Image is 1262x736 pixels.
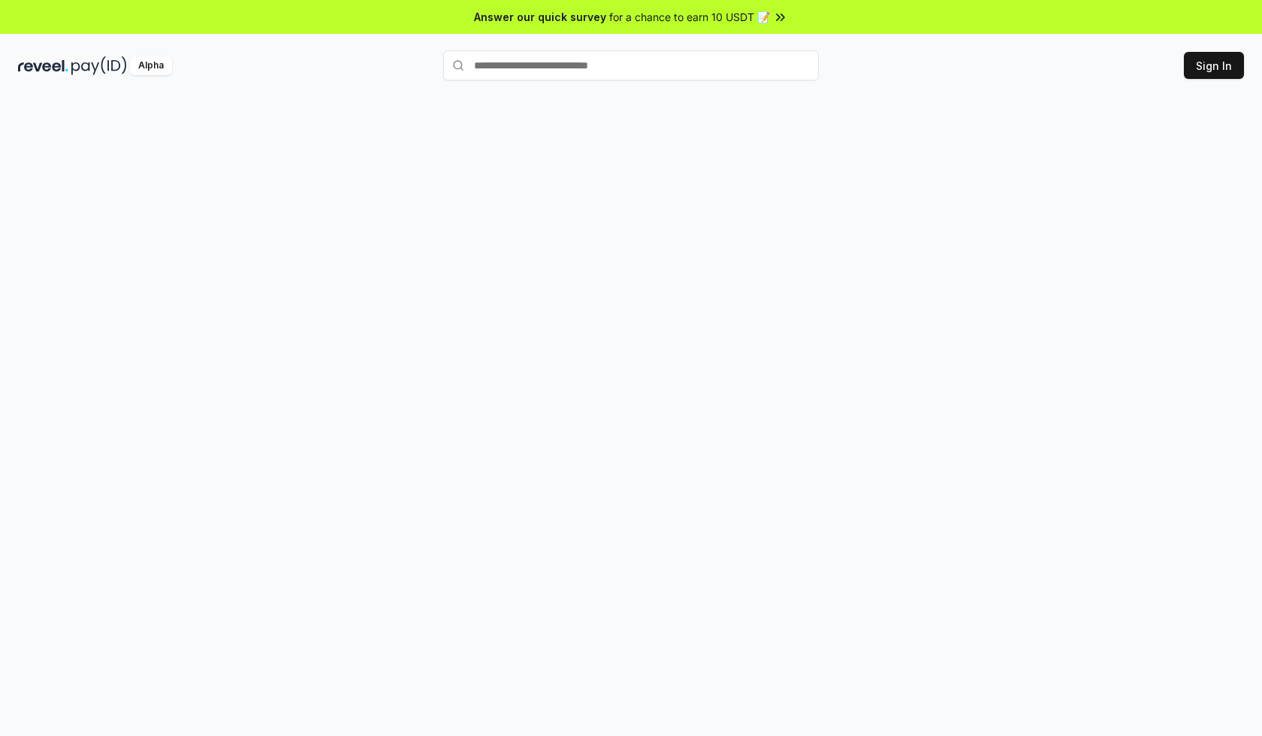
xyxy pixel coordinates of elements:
[1184,52,1244,79] button: Sign In
[474,9,606,25] span: Answer our quick survey
[609,9,770,25] span: for a chance to earn 10 USDT 📝
[71,56,127,75] img: pay_id
[18,56,68,75] img: reveel_dark
[130,56,172,75] div: Alpha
